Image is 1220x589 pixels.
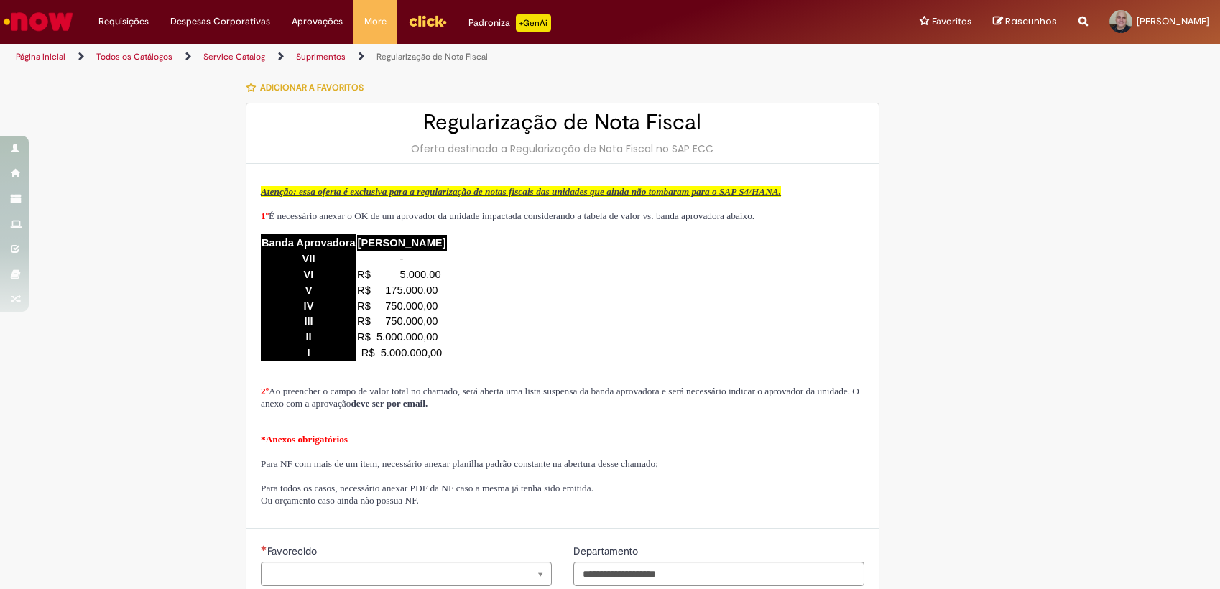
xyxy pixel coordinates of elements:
[261,386,269,396] span: 2º
[356,282,447,298] td: R$ 175.000,00
[932,14,971,29] span: Favoritos
[16,51,65,62] a: Página inicial
[203,51,265,62] a: Service Catalog
[573,562,864,586] input: Departamento
[261,458,658,469] span: Para NF com mais de um item, necessário anexar planilha padrão constante na abertura desse chamado;
[261,329,356,345] td: II
[261,298,356,314] td: IV
[1137,15,1209,27] span: [PERSON_NAME]
[261,386,859,409] span: Ao preencher o campo de valor total no chamado, será aberta uma lista suspensa da banda aprovador...
[516,14,551,32] p: +GenAi
[261,251,356,266] td: VII
[260,82,364,93] span: Adicionar a Favoritos
[356,329,447,345] td: R$ 5.000.000,00
[261,483,593,493] span: Para todos os casos, necessário anexar PDF da NF caso a mesma já tenha sido emitida.
[573,544,641,557] span: Departamento
[261,345,356,361] td: I
[96,51,172,62] a: Todos os Catálogos
[267,544,320,557] span: Necessários - Favorecido
[1,7,75,36] img: ServiceNow
[356,345,447,361] td: R$ 5.000.000,00
[170,14,270,29] span: Despesas Corporativas
[98,14,149,29] span: Requisições
[261,142,864,156] div: Oferta destinada a Regularização de Nota Fiscal no SAP ECC
[351,398,428,409] strong: deve ser por email.
[356,266,447,282] td: R$ 5.000,00
[261,495,419,506] span: Ou orçamento caso ainda não possua NF.
[261,562,552,586] a: Limpar campo Favorecido
[261,210,269,221] span: 1º
[356,234,447,250] td: [PERSON_NAME]
[364,14,387,29] span: More
[1005,14,1057,28] span: Rascunhos
[376,51,488,62] a: Regularização de Nota Fiscal
[261,234,356,250] td: Banda Aprovadora
[261,111,864,134] h2: Regularização de Nota Fiscal
[11,44,803,70] ul: Trilhas de página
[261,282,356,298] td: V
[356,298,447,314] td: R$ 750.000,00
[292,14,343,29] span: Aprovações
[246,73,371,103] button: Adicionar a Favoritos
[261,434,348,445] span: *Anexos obrigatórios
[261,266,356,282] td: VI
[261,545,267,551] span: Necessários
[468,14,551,32] div: Padroniza
[993,15,1057,29] a: Rascunhos
[356,313,447,329] td: R$ 750.000,00
[296,51,346,62] a: Suprimentos
[408,10,447,32] img: click_logo_yellow_360x200.png
[261,186,781,197] span: Atenção: essa oferta é exclusiva para a regularização de notas fiscais das unidades que ainda não...
[356,251,447,266] td: -
[261,313,356,329] td: III
[261,210,754,221] span: É necessário anexar o OK de um aprovador da unidade impactada considerando a tabela de valor vs. ...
